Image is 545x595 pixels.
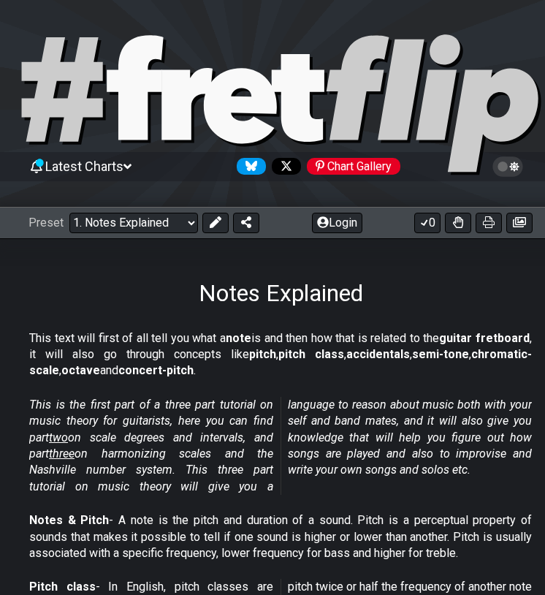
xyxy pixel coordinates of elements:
strong: Pitch class [29,580,96,594]
strong: pitch [249,347,276,361]
strong: guitar fretboard [439,331,530,345]
span: Latest Charts [45,159,123,174]
strong: pitch class [278,347,344,361]
strong: accidentals [346,347,410,361]
strong: concert-pitch [118,363,194,377]
h1: Notes Explained [199,279,363,307]
button: Print [476,213,502,233]
button: 0 [414,213,441,233]
button: Edit Preset [202,213,229,233]
strong: Notes & Pitch [29,513,109,527]
button: Share Preset [233,213,259,233]
strong: note [226,331,251,345]
a: #fretflip at Pinterest [301,158,400,175]
a: Follow #fretflip at X [266,158,301,175]
a: Follow #fretflip at Bluesky [231,158,266,175]
strong: octave [61,363,100,377]
strong: semi-tone [412,347,469,361]
em: This is the first part of a three part tutorial on music theory for guitarists, here you can find... [29,398,532,493]
p: This text will first of all tell you what a is and then how that is related to the , it will also... [29,330,532,379]
button: Login [312,213,362,233]
select: Preset [69,213,198,233]
div: Chart Gallery [307,158,400,175]
span: three [49,447,75,461]
span: Preset [28,216,64,230]
p: - A note is the pitch and duration of a sound. Pitch is a perceptual property of sounds that make... [29,512,532,561]
button: Toggle Dexterity for all fretkits [445,213,471,233]
span: two [49,431,68,444]
span: Toggle light / dark theme [500,160,517,173]
button: Create image [506,213,533,233]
